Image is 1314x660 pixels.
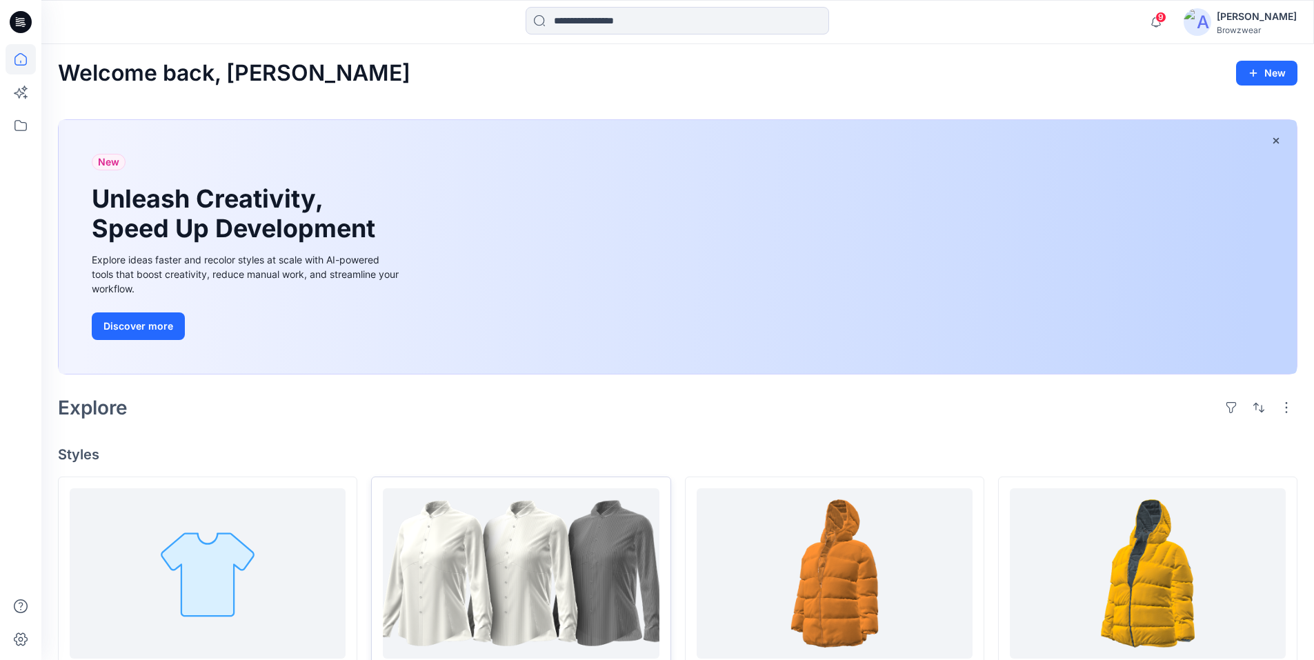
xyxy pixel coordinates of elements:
[383,488,659,659] a: Shirt DEV-END_AUG 2025 Segev
[1010,488,1286,659] a: Puffer_jacket_video_w_trims
[58,397,128,419] h2: Explore
[92,184,381,243] h1: Unleash Creativity, Speed Up Development
[58,61,410,86] h2: Welcome back, [PERSON_NAME]
[1217,8,1297,25] div: [PERSON_NAME]
[98,154,119,170] span: New
[697,488,973,659] a: Puffer_jacket_Orange
[58,446,1297,463] h4: Styles
[70,488,346,659] a: Shirt DEV-END_AUG 2025 Segev
[1184,8,1211,36] img: avatar
[92,312,185,340] button: Discover more
[1236,61,1297,86] button: New
[92,252,402,296] div: Explore ideas faster and recolor styles at scale with AI-powered tools that boost creativity, red...
[92,312,402,340] a: Discover more
[1217,25,1297,35] div: Browzwear
[1155,12,1166,23] span: 9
